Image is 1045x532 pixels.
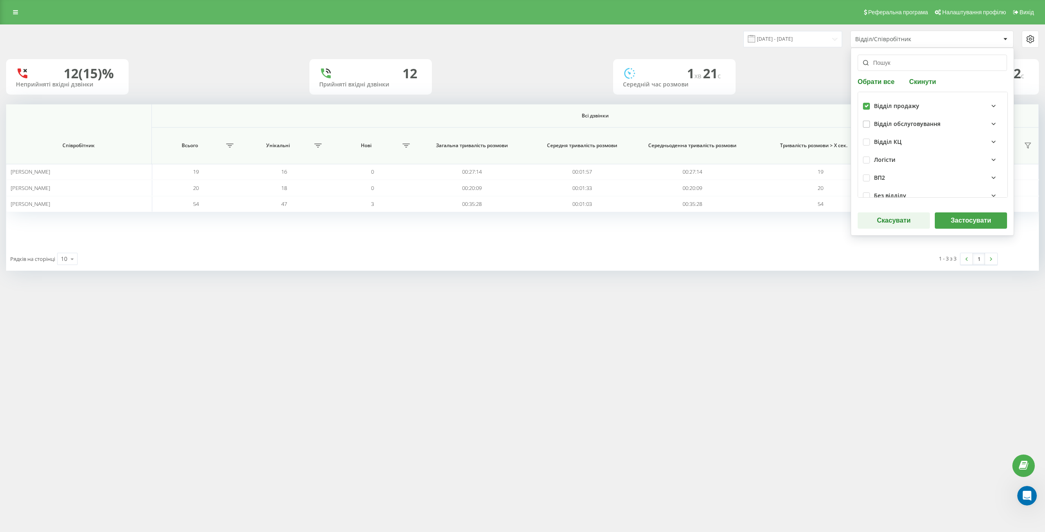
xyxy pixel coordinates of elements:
span: 12 [1006,64,1024,82]
span: Вихід [1020,9,1034,15]
div: 1 - 3 з 3 [939,254,956,263]
span: 3 [371,200,374,208]
span: [PERSON_NAME] [11,168,50,175]
span: Співробітник [17,142,140,149]
span: 54 [193,200,199,208]
div: Відділ КЦ [874,139,902,146]
span: 18 [281,184,287,192]
td: 00:35:28 [416,196,527,212]
div: Відділ обслуговування [874,121,940,128]
span: Загальна тривалість розмови [426,142,518,149]
textarea: Повідомлення... [7,250,156,264]
div: Мовна аналітика ШІ — це можливість краще розуміти клієнтів, виявляти ключові інсайти з розмов і п... [13,56,127,88]
span: 19 [818,168,823,175]
td: 00:27:14 [637,164,747,180]
span: Середня тривалість розмови [536,142,628,149]
div: ВП2 [874,174,885,181]
td: 00:20:09 [637,180,747,196]
td: 00:20:09 [416,180,527,196]
span: 21 [703,64,721,82]
td: 00:35:28 [637,196,747,212]
div: Логісти [874,157,896,163]
td: 00:27:14 [416,164,527,180]
button: вибір GIF-файлів [26,267,32,274]
div: Неприйняті вхідні дзвінки [16,81,119,88]
span: 16 [281,168,287,175]
div: 📌 оцінити переваги для для себе і бізнесу вже на старті. [13,188,127,204]
span: Всього [156,142,224,149]
a: 1 [973,253,985,265]
h1: Oleksandr [40,4,72,10]
div: 10 [61,255,67,263]
div: 12 [402,66,417,81]
span: 20 [193,184,199,192]
button: Обрати все [858,77,897,85]
span: 54 [818,200,823,208]
button: Вибір емодзі [13,267,19,274]
button: Завантажити вкладений файл [39,267,45,274]
span: Налаштування профілю [942,9,1006,15]
div: Закрити [143,3,158,18]
td: 00:01:57 [527,164,637,180]
span: Тривалість розмови > Х сек. [752,142,876,149]
div: 📌 зрозуміти, як АІ допоможе у виявленні інсайтів із розмов; [13,148,127,164]
button: Скасувати [858,212,930,229]
button: Головна [128,3,143,19]
p: У мережі 21 год тому [40,10,100,18]
span: Всі дзвінки [200,113,990,119]
button: Скинути [907,77,938,85]
span: 47 [281,200,287,208]
input: Пошук [858,55,1007,71]
td: 00:01:33 [527,180,637,196]
span: хв [694,71,703,80]
div: Середній час розмови [623,81,726,88]
span: 1 [687,64,703,82]
div: Щоб ефективно запровадити AI-функціонал та отримати максимум користі, звертайся прямо зараз до на... [13,92,127,124]
div: Відділ продажу [874,103,919,110]
div: Прийняті вхідні дзвінки [319,81,422,88]
img: Profile image for Oleksandr [23,4,36,18]
span: 19 [193,168,199,175]
div: 📌 отримати повну інформацію про функціонал AI-аналізу дзвінків; [13,128,127,144]
div: 📌 дізнатися, як впровадити функцію максимально ефективно; [13,168,127,184]
button: go back [5,3,21,19]
td: 00:01:03 [527,196,637,212]
span: 0 [371,168,374,175]
span: c [1021,71,1024,80]
div: Oleksandr • 1 дн. тому [13,243,71,248]
span: Рядків на сторінці [10,255,55,263]
span: [PERSON_NAME] [11,200,50,208]
div: 12 (15)% [64,66,114,81]
button: Надіслати повідомлення… [140,264,153,277]
span: 0 [371,184,374,192]
div: Без відділу [874,192,906,199]
iframe: Intercom live chat [1017,486,1037,506]
div: Відділ/Співробітник [855,36,953,43]
span: Нові [332,142,400,149]
span: Унікальні [244,142,312,149]
span: c [718,71,721,80]
button: Застосувати [935,212,1007,229]
span: 20 [818,184,823,192]
span: Середньоденна тривалість розмови [647,142,738,149]
div: Консультація займе мінімум часу, але дасть максимум користі для оптимізації роботи з клієнтами. [13,209,127,233]
span: [PERSON_NAME] [11,184,50,192]
span: Реферальна програма [868,9,928,15]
